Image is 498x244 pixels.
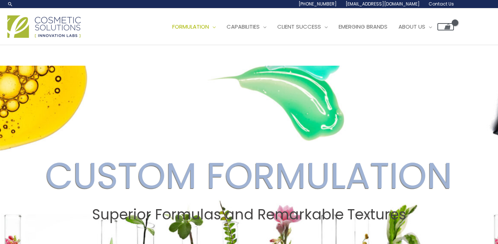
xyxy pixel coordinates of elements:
[7,206,491,223] h2: Superior Formulas and Remarkable Textures
[429,1,454,7] span: Contact Us
[227,23,260,30] span: Capabilities
[398,23,425,30] span: About Us
[7,15,81,38] img: Cosmetic Solutions Logo
[393,16,437,38] a: About Us
[221,16,272,38] a: Capabilities
[272,16,333,38] a: Client Success
[346,1,420,7] span: [EMAIL_ADDRESS][DOMAIN_NAME]
[7,154,491,197] h2: CUSTOM FORMULATION
[277,23,321,30] span: Client Success
[339,23,387,30] span: Emerging Brands
[299,1,337,7] span: [PHONE_NUMBER]
[333,16,393,38] a: Emerging Brands
[172,23,209,30] span: Formulation
[167,16,221,38] a: Formulation
[161,16,454,38] nav: Site Navigation
[437,23,454,30] a: View Shopping Cart, empty
[7,1,13,7] a: Search icon link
